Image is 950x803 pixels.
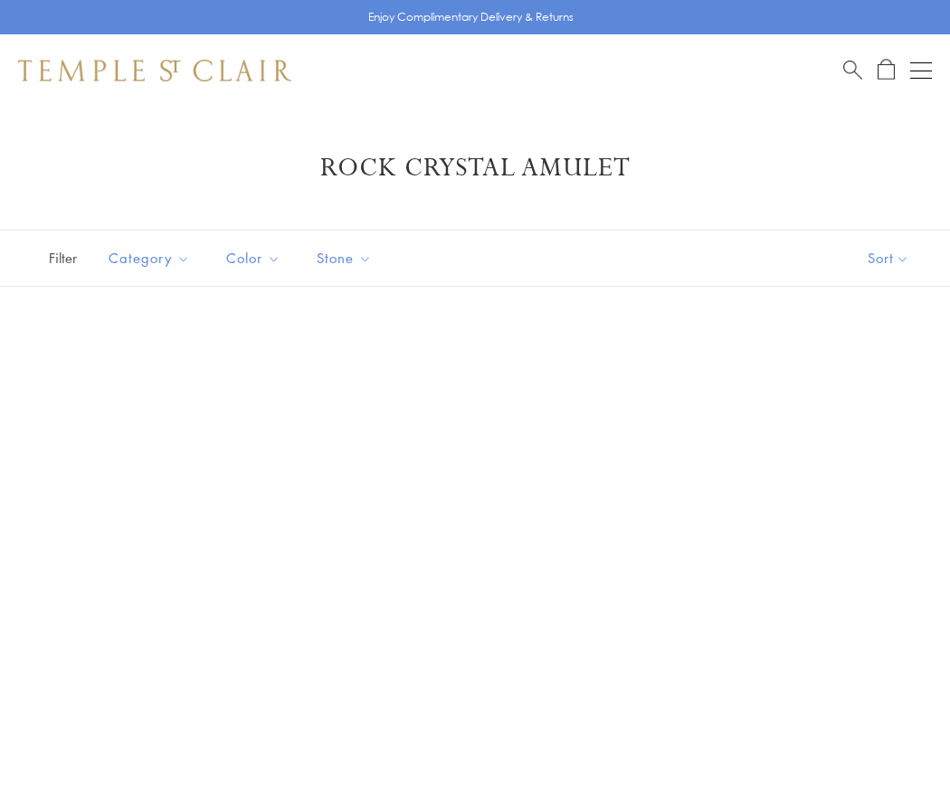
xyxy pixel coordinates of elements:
[95,238,204,279] button: Category
[18,60,291,81] img: Temple St. Clair
[878,59,895,81] a: Open Shopping Bag
[827,231,950,286] button: Show sort by
[217,247,294,269] span: Color
[843,59,862,81] a: Search
[100,247,204,269] span: Category
[45,152,905,184] h1: Rock Crystal Amulet
[303,238,385,279] button: Stone
[910,60,932,81] button: Open navigation
[213,238,294,279] button: Color
[308,247,385,269] span: Stone
[368,8,574,26] p: Enjoy Complimentary Delivery & Returns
